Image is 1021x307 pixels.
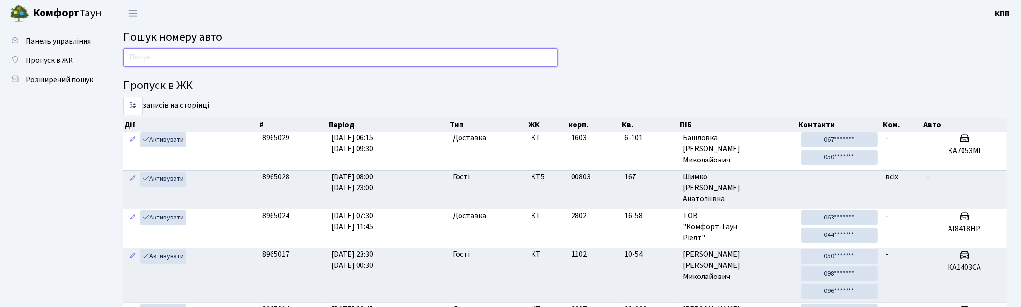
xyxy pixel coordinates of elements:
[328,118,449,132] th: Період
[123,97,209,115] label: записів на сторінці
[683,249,793,282] span: [PERSON_NAME] [PERSON_NAME] Миколайович
[127,132,139,147] a: Редагувати
[453,249,470,260] span: Гості
[453,172,470,183] span: Гості
[26,55,73,66] span: Пропуск в ЖК
[5,51,101,70] a: Пропуск в ЖК
[886,249,889,260] span: -
[679,118,797,132] th: ПІБ
[453,210,486,221] span: Доставка
[625,132,676,144] span: 6-101
[449,118,527,132] th: Тип
[331,249,373,271] span: [DATE] 23:30 [DATE] 00:30
[262,172,289,182] span: 8965028
[26,36,91,46] span: Панель управління
[797,118,882,132] th: Контакти
[527,118,567,132] th: ЖК
[123,97,143,115] select: записів на сторінці
[5,70,101,89] a: Розширений пошук
[531,172,563,183] span: КТ5
[683,132,793,166] span: Башловка [PERSON_NAME] Миколайович
[123,29,222,45] span: Пошук номеру авто
[926,146,1003,156] h5: КА7053МІ
[259,118,327,132] th: #
[121,5,145,21] button: Переключити навігацію
[621,118,679,132] th: Кв.
[683,172,793,205] span: Шимко [PERSON_NAME] Анатоліївна
[33,5,101,22] span: Таун
[531,249,563,260] span: КТ
[531,210,563,221] span: КТ
[123,48,558,67] input: Пошук
[926,172,929,182] span: -
[926,263,1003,272] h5: КА1403СА
[625,210,676,221] span: 16-58
[531,132,563,144] span: КТ
[882,118,923,132] th: Ком.
[5,31,101,51] a: Панель управління
[140,210,186,225] a: Активувати
[140,172,186,187] a: Активувати
[140,249,186,264] a: Активувати
[26,74,93,85] span: Розширений пошук
[331,210,373,232] span: [DATE] 07:30 [DATE] 11:45
[123,79,1007,93] h4: Пропуск в ЖК
[926,224,1003,234] h5: АI8418HP
[262,249,289,260] span: 8965017
[127,210,139,225] a: Редагувати
[922,118,1007,132] th: Авто
[625,172,676,183] span: 167
[453,132,486,144] span: Доставка
[886,210,889,221] span: -
[571,210,587,221] span: 2802
[10,4,29,23] img: logo.png
[33,5,79,21] b: Комфорт
[886,132,889,143] span: -
[683,210,793,244] span: ТОВ "Комфорт-Таун Ріелт"
[886,172,899,182] span: всіх
[571,132,587,143] span: 1603
[571,249,587,260] span: 1102
[262,210,289,221] span: 8965024
[123,118,259,132] th: Дії
[995,8,1009,19] a: КПП
[331,132,373,154] span: [DATE] 06:15 [DATE] 09:30
[625,249,676,260] span: 10-54
[127,249,139,264] a: Редагувати
[127,172,139,187] a: Редагувати
[262,132,289,143] span: 8965029
[571,172,590,182] span: 00803
[140,132,186,147] a: Активувати
[567,118,621,132] th: корп.
[331,172,373,193] span: [DATE] 08:00 [DATE] 23:00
